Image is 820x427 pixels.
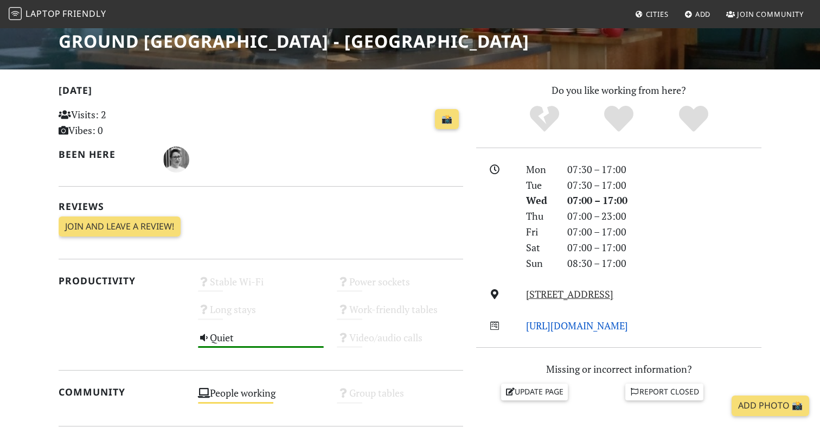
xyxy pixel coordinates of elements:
[561,256,768,271] div: 08:30 – 17:00
[737,9,804,19] span: Join Community
[9,5,106,24] a: LaptopFriendly LaptopFriendly
[581,104,656,134] div: Yes
[526,288,613,301] a: [STREET_ADDRESS]
[631,4,673,24] a: Cities
[191,301,331,328] div: Long stays
[330,384,470,412] div: Group tables
[625,384,703,400] a: Report closed
[520,208,561,224] div: Thu
[561,162,768,177] div: 07:30 – 17:00
[191,329,331,356] div: Quiet
[59,386,185,398] h2: Community
[476,361,761,377] p: Missing or incorrect information?
[561,224,768,240] div: 07:00 – 17:00
[9,7,22,20] img: LaptopFriendly
[191,384,331,412] div: People working
[163,152,189,165] span: Rhona Hayes
[732,396,809,416] a: Add Photo 📸
[722,4,808,24] a: Join Community
[520,240,561,256] div: Sat
[561,193,768,208] div: 07:00 – 17:00
[330,273,470,301] div: Power sockets
[330,301,470,328] div: Work-friendly tables
[435,109,459,130] a: 📸
[59,275,185,286] h2: Productivity
[520,193,561,208] div: Wed
[646,9,669,19] span: Cities
[330,329,470,356] div: Video/audio calls
[561,208,768,224] div: 07:00 – 23:00
[561,177,768,193] div: 07:30 – 17:00
[59,149,150,160] h2: Been here
[520,162,561,177] div: Mon
[59,201,463,212] h2: Reviews
[191,273,331,301] div: Stable Wi-Fi
[163,146,189,173] img: 6149-rhona.jpg
[680,4,715,24] a: Add
[520,177,561,193] div: Tue
[59,31,529,52] h1: Ground [GEOGRAPHIC_DATA] - [GEOGRAPHIC_DATA]
[25,8,61,20] span: Laptop
[507,104,582,134] div: No
[561,240,768,256] div: 07:00 – 17:00
[520,224,561,240] div: Fri
[520,256,561,271] div: Sun
[526,319,628,332] a: [URL][DOMAIN_NAME]
[59,85,463,100] h2: [DATE]
[656,104,731,134] div: Definitely!
[62,8,106,20] span: Friendly
[501,384,568,400] a: Update page
[59,216,181,237] a: Join and leave a review!
[476,82,761,98] p: Do you like working from here?
[695,9,711,19] span: Add
[59,107,185,138] p: Visits: 2 Vibes: 0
